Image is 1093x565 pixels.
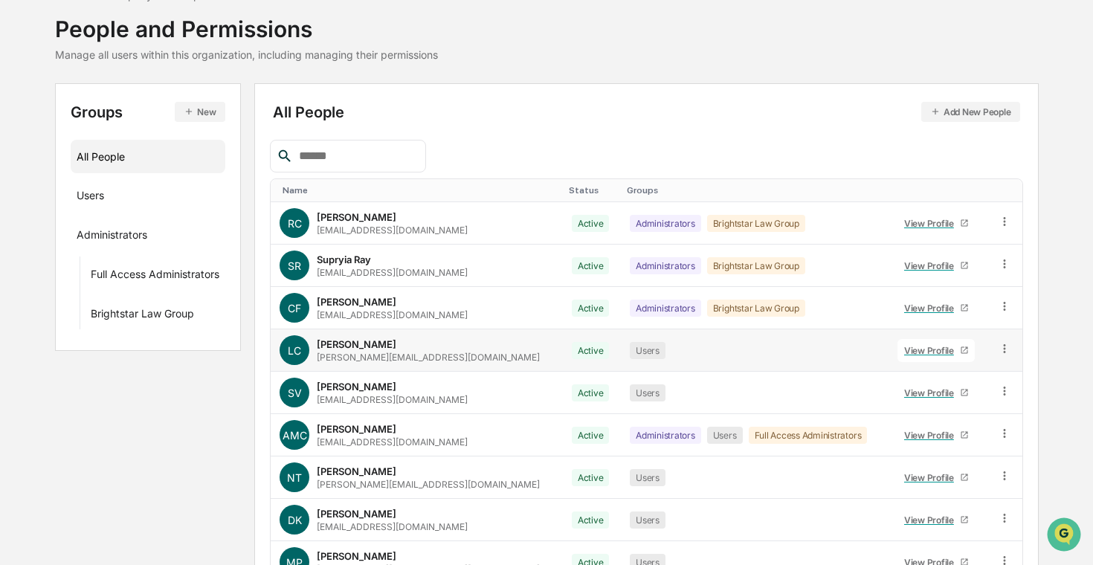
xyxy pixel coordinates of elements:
div: 🗄️ [108,306,120,317]
div: [PERSON_NAME][EMAIL_ADDRESS][DOMAIN_NAME] [317,479,540,490]
div: Users [77,189,104,207]
div: 🖐️ [15,306,27,317]
div: Toggle SortBy [1001,185,1016,196]
div: Administrators [630,300,701,317]
div: [PERSON_NAME] [317,423,396,435]
div: [PERSON_NAME] [317,381,396,393]
div: Users [630,342,665,359]
div: We're available if you need us! [67,129,204,141]
div: View Profile [904,472,960,483]
a: View Profile [897,508,975,532]
div: Full Access Administrators [91,268,219,285]
div: Start new chat [67,114,244,129]
div: Active [572,342,610,359]
div: View Profile [904,260,960,271]
button: Add New People [921,102,1020,122]
div: Active [572,257,610,274]
iframe: Open customer support [1045,516,1086,556]
div: [EMAIL_ADDRESS][DOMAIN_NAME] [317,225,468,236]
span: RC [288,217,302,230]
a: View Profile [897,381,975,404]
span: [DATE] [132,242,162,254]
div: Administrators [77,228,147,246]
span: Preclearance [30,304,96,319]
div: All People [273,102,1019,122]
div: [PERSON_NAME] [317,338,396,350]
div: View Profile [904,303,960,314]
span: DK [288,514,302,526]
div: Active [572,384,610,401]
button: Start new chat [253,118,271,136]
p: How can we help? [15,31,271,55]
span: NT [287,471,302,484]
a: View Profile [897,466,975,489]
span: [PERSON_NAME] [46,202,120,214]
div: Brightstar Law Group [707,257,805,274]
div: Brightstar Law Group [707,215,805,232]
div: [EMAIL_ADDRESS][DOMAIN_NAME] [317,394,468,405]
span: AMC [283,429,307,442]
div: Users [707,427,743,444]
div: Active [572,427,610,444]
span: • [123,202,129,214]
img: 1746055101610-c473b297-6a78-478c-a979-82029cc54cd1 [15,114,42,141]
div: People and Permissions [55,4,438,42]
div: [EMAIL_ADDRESS][DOMAIN_NAME] [317,436,468,448]
div: [PERSON_NAME] [317,508,396,520]
div: Manage all users within this organization, including managing their permissions [55,48,438,61]
div: View Profile [904,345,960,356]
span: • [123,242,129,254]
a: View Profile [897,254,975,277]
div: [EMAIL_ADDRESS][DOMAIN_NAME] [317,521,468,532]
div: View Profile [904,387,960,398]
div: Brightstar Law Group [707,300,805,317]
div: [PERSON_NAME] [317,465,396,477]
div: Active [572,300,610,317]
div: View Profile [904,218,960,229]
div: View Profile [904,430,960,441]
span: CF [288,302,301,314]
div: Users [630,469,665,486]
a: View Profile [897,297,975,320]
span: SR [288,259,301,272]
div: [EMAIL_ADDRESS][DOMAIN_NAME] [317,267,468,278]
img: Cece Ferraez [15,188,39,212]
a: 🔎Data Lookup [9,326,100,353]
button: See all [230,162,271,180]
div: Toggle SortBy [569,185,615,196]
div: [PERSON_NAME][EMAIL_ADDRESS][DOMAIN_NAME] [317,352,540,363]
div: View Profile [904,514,960,526]
span: [PERSON_NAME] [46,242,120,254]
a: Powered byPylon [105,368,180,380]
span: Pylon [148,369,180,380]
div: Active [572,511,610,529]
button: New [175,102,225,122]
div: Past conversations [15,165,100,177]
div: Administrators [630,257,701,274]
a: 🖐️Preclearance [9,298,102,325]
div: Toggle SortBy [283,185,557,196]
div: Active [572,469,610,486]
div: [PERSON_NAME] [317,211,396,223]
a: View Profile [897,212,975,235]
div: Groups [71,102,225,122]
div: [PERSON_NAME] [317,550,396,562]
div: Active [572,215,610,232]
div: Administrators [630,427,701,444]
div: Users [630,511,665,529]
div: Supryia Ray [317,254,371,265]
span: Attestations [123,304,184,319]
img: 1751574470498-79e402a7-3db9-40a0-906f-966fe37d0ed6 [31,114,58,141]
div: Full Access Administrators [749,427,868,444]
div: Brightstar Law Group [91,307,194,325]
div: Administrators [630,215,701,232]
a: 🗄️Attestations [102,298,190,325]
div: [PERSON_NAME] [317,296,396,308]
div: Toggle SortBy [894,185,982,196]
div: Toggle SortBy [627,185,883,196]
span: LC [288,344,301,357]
span: SV [288,387,302,399]
span: [DATE] [132,202,162,214]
